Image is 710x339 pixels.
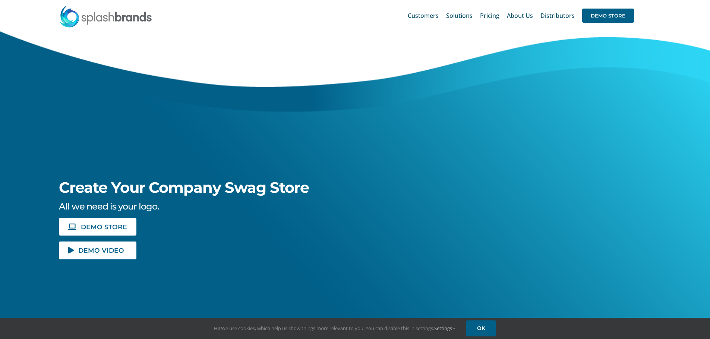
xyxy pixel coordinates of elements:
[408,13,439,19] span: Customers
[434,325,455,332] a: Settings
[214,325,455,332] span: Hi! We use cookies, which help us show things more relevant to you. You can disable this in setti...
[480,4,499,28] a: Pricing
[408,4,439,28] a: Customers
[81,224,127,230] span: DEMO STORE
[480,13,499,19] span: Pricing
[540,4,575,28] a: Distributors
[408,4,634,28] nav: Main Menu
[446,13,473,19] span: Solutions
[59,178,309,196] span: Create Your Company Swag Store
[59,218,136,236] a: DEMO STORE
[540,13,575,19] span: Distributors
[59,5,152,28] img: SplashBrands.com Logo
[59,201,159,212] span: All we need is your logo.
[507,13,533,19] span: About Us
[78,247,124,253] span: DEMO VIDEO
[582,4,634,28] a: DEMO STORE
[582,9,634,23] span: DEMO STORE
[466,320,496,336] a: OK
